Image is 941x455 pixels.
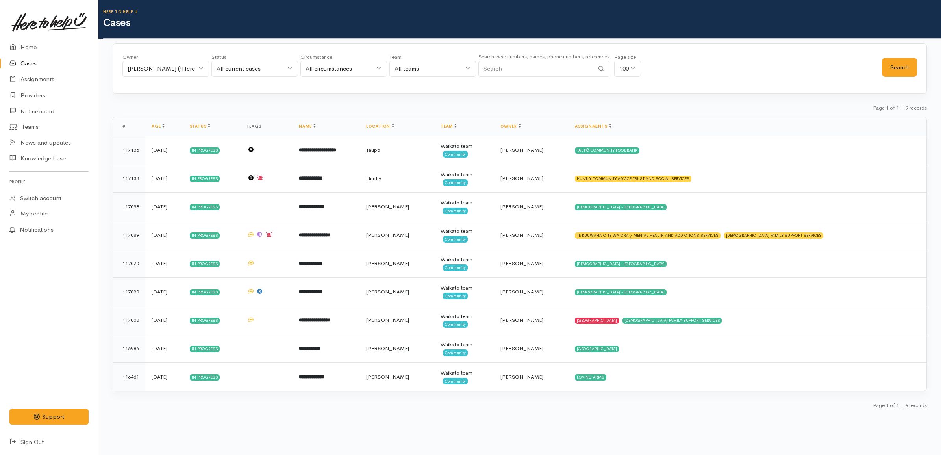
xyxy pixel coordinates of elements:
[500,232,543,238] span: [PERSON_NAME]
[619,64,629,73] div: 100
[128,64,197,73] div: [PERSON_NAME] ('Here to help u')
[190,147,220,154] div: In progress
[366,232,409,238] span: [PERSON_NAME]
[190,374,220,381] div: In progress
[113,164,145,193] td: 117133
[113,363,145,391] td: 116461
[441,199,488,207] div: Waikato team
[113,249,145,278] td: 117070
[122,61,209,77] button: Katarina Daly ('Here to help u')
[389,61,476,77] button: All teams
[478,53,609,60] small: Search case numbers, names, phone numbers, references
[395,64,464,73] div: All teams
[575,346,619,352] div: [GEOGRAPHIC_DATA]
[575,374,606,381] div: LOVING ARMS
[575,124,611,129] a: Assignments
[901,402,903,409] span: |
[190,289,220,295] div: In progress
[443,321,468,327] span: Community
[873,402,927,409] small: Page 1 of 1 9 records
[113,221,145,249] td: 117089
[366,124,394,129] a: Location
[478,61,594,77] input: Search
[614,61,641,77] button: 100
[575,261,667,267] div: [DEMOGRAPHIC_DATA] - [GEOGRAPHIC_DATA]
[145,193,183,221] td: [DATE]
[145,363,183,391] td: [DATE]
[443,349,468,356] span: Community
[366,317,409,323] span: [PERSON_NAME]
[443,208,468,214] span: Community
[500,317,543,323] span: [PERSON_NAME]
[241,117,293,136] th: Flags
[901,104,903,111] span: |
[217,64,286,73] div: All current cases
[145,249,183,278] td: [DATE]
[211,61,298,77] button: All current cases
[500,175,543,182] span: [PERSON_NAME]
[614,53,641,61] div: Page size
[500,260,543,267] span: [PERSON_NAME]
[443,151,468,157] span: Community
[366,345,409,352] span: [PERSON_NAME]
[113,306,145,334] td: 117000
[443,264,468,271] span: Community
[389,53,476,61] div: Team
[724,232,824,239] div: [DEMOGRAPHIC_DATA] FAMILY SUPPORT SERVICES
[441,312,488,320] div: Waikato team
[441,369,488,377] div: Waikato team
[152,124,165,129] a: Age
[575,147,639,154] div: TAUPŌ COMMUNITY FOODBANK
[441,227,488,235] div: Waikato team
[575,318,619,324] div: [GEOGRAPHIC_DATA]
[366,175,381,182] span: Huntly
[366,203,409,210] span: [PERSON_NAME]
[9,409,89,425] button: Support
[190,124,211,129] a: Status
[122,53,209,61] div: Owner
[300,61,387,77] button: All circumstances
[190,176,220,182] div: In progress
[500,203,543,210] span: [PERSON_NAME]
[103,17,941,29] h1: Cases
[103,9,941,14] h6: Here to help u
[113,117,145,136] th: #
[190,346,220,352] div: In progress
[145,306,183,334] td: [DATE]
[500,288,543,295] span: [PERSON_NAME]
[575,289,667,295] div: [DEMOGRAPHIC_DATA] - [GEOGRAPHIC_DATA]
[873,104,927,111] small: Page 1 of 1 9 records
[441,142,488,150] div: Waikato team
[575,232,721,239] div: TE KUUWAHA O TE WAIORA / MENTAL HEALTH AND ADDICTIONS SERVICES
[145,221,183,249] td: [DATE]
[441,171,488,178] div: Waikato team
[145,278,183,306] td: [DATE]
[366,373,409,380] span: [PERSON_NAME]
[441,341,488,349] div: Waikato team
[9,176,89,187] h6: Profile
[443,378,468,384] span: Community
[443,179,468,186] span: Community
[145,164,183,193] td: [DATE]
[500,124,521,129] a: Owner
[500,345,543,352] span: [PERSON_NAME]
[441,124,457,129] a: Team
[190,261,220,267] div: In progress
[211,53,298,61] div: Status
[113,334,145,363] td: 116986
[113,136,145,164] td: 117136
[500,147,543,153] span: [PERSON_NAME]
[145,136,183,164] td: [DATE]
[113,193,145,221] td: 117098
[306,64,375,73] div: All circumstances
[366,260,409,267] span: [PERSON_NAME]
[145,334,183,363] td: [DATE]
[190,204,220,210] div: In progress
[882,58,917,77] button: Search
[575,204,667,210] div: [DEMOGRAPHIC_DATA] - [GEOGRAPHIC_DATA]
[441,284,488,292] div: Waikato team
[113,278,145,306] td: 117030
[622,318,722,324] div: [DEMOGRAPHIC_DATA] FAMILY SUPPORT SERVICES
[443,236,468,242] span: Community
[443,293,468,299] span: Community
